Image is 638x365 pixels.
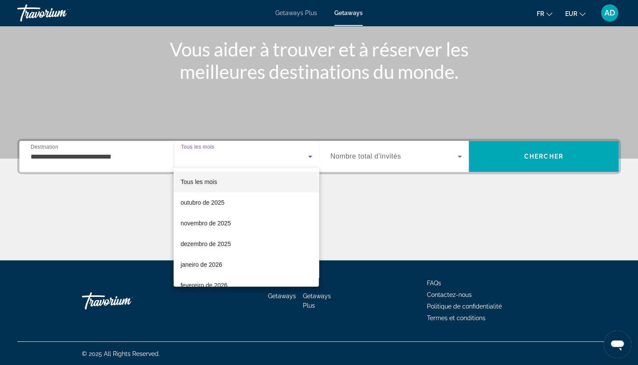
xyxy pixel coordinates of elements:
span: dezembro de 2025 [181,239,231,249]
span: Tous les mois [181,178,217,185]
span: janeiro de 2026 [181,259,222,270]
span: novembro de 2025 [181,218,231,228]
iframe: Bouton de lancement de la fenêtre de messagerie [604,331,631,358]
span: fevereiro de 2026 [181,280,227,290]
span: outubro de 2025 [181,197,224,208]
